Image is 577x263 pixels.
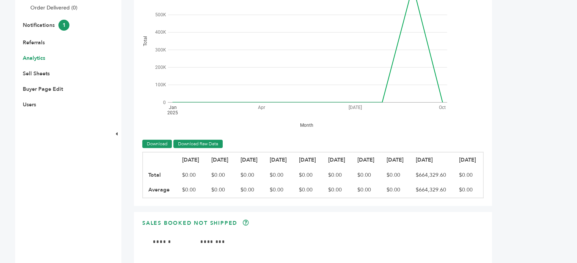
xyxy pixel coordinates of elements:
text: 400K [155,30,166,35]
td: $0.00 [264,182,294,198]
a: Analytics [23,54,45,62]
td: $664,329.60 [410,182,454,198]
td: $0.00 [264,168,294,183]
td: $0.00 [177,182,206,198]
th: [DATE] [323,152,352,168]
th: [DATE] [177,152,206,168]
text: Month [300,122,313,128]
th: [DATE] [352,152,381,168]
th: [DATE] [410,152,454,168]
h3: Sales Booked Not Shipped [142,219,237,233]
text: 200K [155,65,166,70]
td: $0.00 [294,168,323,183]
td: $0.00 [323,182,352,198]
text: 300K [155,47,166,52]
text: [DATE] [348,104,362,110]
span: 1 [58,20,69,31]
th: Total [143,168,177,183]
text: Apr [258,104,265,110]
td: $0.00 [235,182,264,198]
td: $0.00 [323,168,352,183]
td: $0.00 [206,168,235,183]
td: $0.00 [294,182,323,198]
tspan: Jan [169,104,177,110]
td: $0.00 [206,182,235,198]
th: Average [143,182,177,198]
a: Referrals [23,39,45,46]
text: 100K [155,82,166,87]
td: $664,329.60 [410,168,454,183]
td: $0.00 [235,168,264,183]
a: Buyer Page Edit [23,86,63,93]
tspan: 2025 [167,110,178,115]
text: 0 [163,100,166,105]
a: Order Delivered (0) [30,4,77,11]
th: [DATE] [206,152,235,168]
td: $0.00 [381,182,410,198]
th: [DATE] [235,152,264,168]
td: $0.00 [454,168,483,183]
td: $0.00 [454,182,483,198]
th: [DATE] [454,152,483,168]
text: 500K [155,12,166,17]
a: Sell Sheets [23,70,50,77]
td: $0.00 [381,168,410,183]
td: $0.00 [352,168,381,183]
td: $0.00 [177,168,206,183]
th: [DATE] [381,152,410,168]
text: Total [143,36,148,46]
a: Download [142,140,172,148]
a: Download Raw Data [173,140,223,148]
td: $0.00 [352,182,381,198]
th: [DATE] [294,152,323,168]
text: Oct [439,104,446,110]
a: Users [23,101,36,108]
th: [DATE] [264,152,294,168]
a: Notifications1 [23,22,69,29]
